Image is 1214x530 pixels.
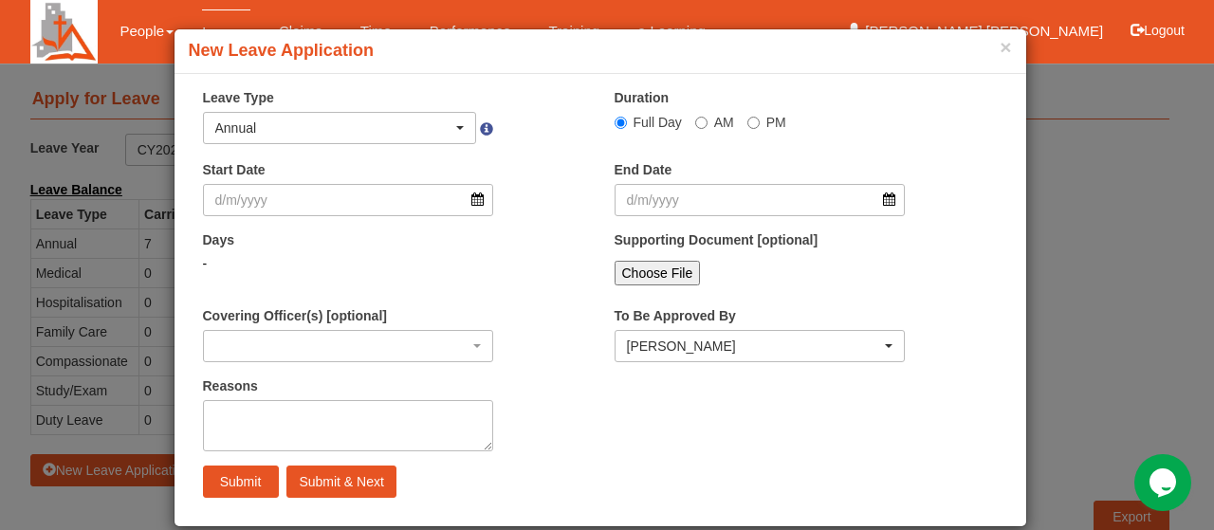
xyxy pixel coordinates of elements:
iframe: chat widget [1134,454,1195,511]
button: Annual [203,112,477,144]
label: Leave Type [203,88,274,107]
label: Covering Officer(s) [optional] [203,306,387,325]
div: - [203,254,494,273]
input: Choose File [615,261,701,285]
label: Days [203,230,234,249]
label: Supporting Document [optional] [615,230,819,249]
input: d/m/yyyy [615,184,906,216]
span: Full Day [634,115,682,130]
button: Alvin Chan [615,330,906,362]
label: To Be Approved By [615,306,736,325]
label: End Date [615,160,672,179]
label: Reasons [203,376,258,395]
div: Annual [215,119,453,137]
button: × [1000,37,1011,57]
label: Start Date [203,160,266,179]
label: Duration [615,88,670,107]
span: PM [766,115,786,130]
span: AM [714,115,734,130]
input: Submit [203,466,279,498]
input: d/m/yyyy [203,184,494,216]
div: [PERSON_NAME] [627,337,882,356]
input: Submit & Next [286,466,395,498]
b: New Leave Application [189,41,374,60]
